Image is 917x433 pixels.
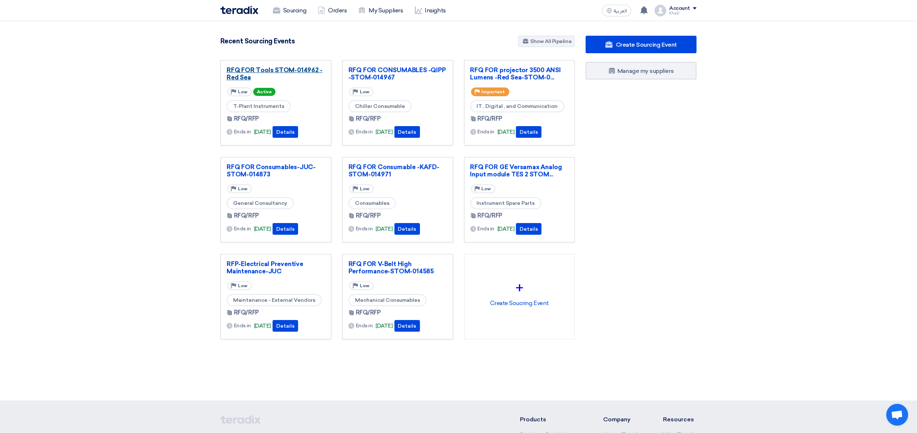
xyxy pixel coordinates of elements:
[603,415,641,424] li: Company
[360,89,369,94] span: Low
[227,163,325,178] a: RFQ FOR Consumables-JUC-STOM-014873
[227,100,291,112] span: T-Plant Instruments
[220,37,294,45] h4: Recent Sourcing Events
[482,89,505,94] span: Important
[356,225,373,233] span: Ends in
[655,5,666,16] img: profile_test.png
[348,197,396,209] span: Consumables
[375,322,393,330] span: [DATE]
[669,5,690,12] div: Account
[348,100,412,112] span: Chiller Consumable
[348,66,447,81] a: RFQ FOR CONSUMABLES -QIPP -STOM-014967
[227,66,325,81] a: RFQ FOR Tools STOM-014962 -Red Sea
[273,320,298,332] button: Details
[220,6,258,14] img: Teradix logo
[886,404,908,426] a: Open chat
[356,322,373,329] span: Ends in
[356,114,381,123] span: RFQ/RFP
[470,66,569,81] a: RFQ FOR projector 3500 ANSI Lumens -Red Sea-STOM-0...
[478,128,495,136] span: Ends in
[409,3,452,19] a: Insights
[238,89,247,94] span: Low
[375,225,393,233] span: [DATE]
[234,225,251,233] span: Ends in
[356,211,381,220] span: RFQ/RFP
[234,322,251,329] span: Ends in
[227,197,294,209] span: General Consultancy
[234,308,259,317] span: RFQ/RFP
[238,283,247,288] span: Low
[234,128,251,136] span: Ends in
[520,415,582,424] li: Products
[516,223,542,235] button: Details
[616,41,677,48] span: Create Sourcing Event
[360,186,369,191] span: Low
[602,5,631,16] button: العربية
[234,211,259,220] span: RFQ/RFP
[312,3,352,19] a: Orders
[470,197,542,209] span: Instrument Spare Parts
[356,308,381,317] span: RFQ/RFP
[478,211,503,220] span: RFQ/RFP
[497,128,515,136] span: [DATE]
[394,223,420,235] button: Details
[394,320,420,332] button: Details
[356,128,373,136] span: Ends in
[614,8,627,13] span: العربية
[348,163,447,178] a: RFQ FOR Consumable -KAFD-STOM-014971
[586,62,697,79] a: Manage my suppliers
[348,260,447,275] a: RFQ FOR V-Belt High Performance-STOM-014585
[254,225,271,233] span: [DATE]
[518,36,575,47] a: Show All Pipeline
[254,322,271,330] span: [DATE]
[375,128,393,136] span: [DATE]
[352,3,409,19] a: My Suppliers
[267,3,312,19] a: Sourcing
[478,225,495,233] span: Ends in
[360,283,369,288] span: Low
[470,260,569,324] div: Create Soucring Event
[470,277,569,299] div: +
[348,294,427,306] span: Mechanical Consumables
[273,223,298,235] button: Details
[238,186,247,191] span: Low
[478,114,503,123] span: RFQ/RFP
[227,260,325,275] a: RFP-Electrical Preventive Maintenance-JUC
[470,100,565,112] span: IT , Digital , and Communication
[663,415,697,424] li: Resources
[470,163,569,178] a: RFQ FOR GE Versamax Analog Input module TES 2 STOM...
[669,11,697,15] div: Khalil
[234,114,259,123] span: RFQ/RFP
[273,126,298,138] button: Details
[394,126,420,138] button: Details
[227,294,322,306] span: Maintenance - External Vendors
[254,128,271,136] span: [DATE]
[253,88,276,96] span: Active
[497,225,515,233] span: [DATE]
[482,186,491,191] span: Low
[516,126,542,138] button: Details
